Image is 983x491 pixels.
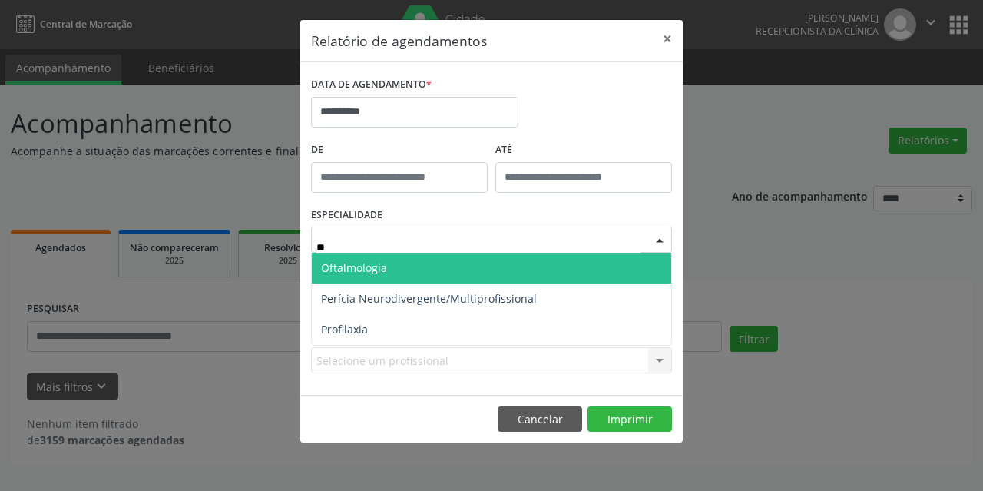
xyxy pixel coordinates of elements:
[321,291,537,306] span: Perícia Neurodivergente/Multiprofissional
[321,322,368,337] span: Profilaxia
[498,406,582,433] button: Cancelar
[652,20,683,58] button: Close
[587,406,672,433] button: Imprimir
[311,31,487,51] h5: Relatório de agendamentos
[311,73,432,97] label: DATA DE AGENDAMENTO
[321,260,387,275] span: Oftalmologia
[311,138,488,162] label: De
[311,204,382,227] label: ESPECIALIDADE
[495,138,672,162] label: ATÉ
